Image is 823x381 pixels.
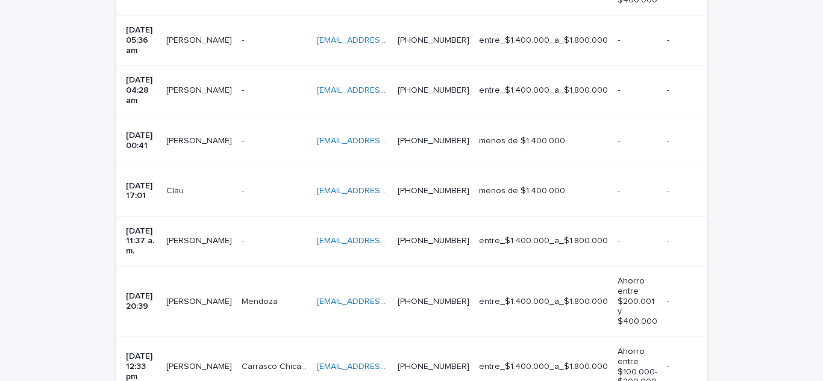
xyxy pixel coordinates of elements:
p: Elizabeth Salse Castro [166,83,234,96]
p: Sara Carrasco [166,359,234,372]
font: entre_$1.400.000_a_$1.800.000 [479,362,608,371]
font: [DATE] 00:41 [126,131,155,150]
font: Carrasco Chicahual [242,362,318,371]
a: [EMAIL_ADDRESS][DOMAIN_NAME] [317,187,453,195]
font: - [242,36,244,45]
font: [DATE] 11:37 a. m. [126,227,157,256]
font: - [242,86,244,94]
font: Mendoza [242,297,278,306]
a: [PHONE_NUMBER] [398,237,469,245]
font: - [618,86,620,94]
font: [DATE] 05:36 am [126,26,155,55]
font: menos de $1.400.000 [479,137,565,145]
font: [PERSON_NAME] [166,297,232,306]
font: - [242,187,244,195]
a: [EMAIL_ADDRESS][DOMAIN_NAME] [317,36,453,45]
font: Clau [166,187,184,195]
p: Ricardo Mauricio Castillo Castillo [166,134,234,146]
font: - [618,237,620,245]
a: [EMAIL_ADDRESS][DOMAIN_NAME] [317,362,453,371]
font: entre_$1.400.000_a_$1.800.000 [479,297,608,306]
font: [PERSON_NAME] [166,86,232,94]
p: Maka Hernández [166,33,234,46]
p: Carrasco Chicahual [242,359,310,372]
font: - [242,237,244,245]
font: [DATE] 20:39 [126,292,155,311]
font: [PERSON_NAME] [166,137,232,145]
font: [DATE] 17:01 [126,182,155,200]
font: - [667,237,669,245]
font: - [242,137,244,145]
font: [DATE] 12:33 pm [126,352,155,381]
a: [PHONE_NUMBER] [398,36,469,45]
p: Jacqueline Mendoza [166,294,234,307]
font: - [667,187,669,195]
font: - [667,362,669,371]
a: [EMAIL_ADDRESS][DOMAIN_NAME] [317,137,453,145]
a: [PHONE_NUMBER] [398,137,469,145]
a: [PHONE_NUMBER] [398,362,469,371]
font: entre_$1.400.000_a_$1.800.000 [479,86,608,94]
font: - [667,137,669,145]
font: entre_$1.400.000_a_$1.800.000 [479,237,608,245]
font: Ahorro entre $200.001 y $400.000 [618,277,657,326]
font: - [667,86,669,94]
font: [PERSON_NAME] [166,362,232,371]
font: [DATE] 04:28 am [126,76,155,105]
a: [PHONE_NUMBER] [398,187,469,195]
font: - [618,187,620,195]
font: - [667,36,669,45]
font: - [618,36,620,45]
font: - [618,137,620,145]
a: [PHONE_NUMBER] [398,297,469,306]
font: - [667,297,669,306]
font: menos de $1.400.000 [479,187,565,195]
font: [PERSON_NAME] [166,237,232,245]
font: entre_$1.400.000_a_$1.800.000 [479,36,608,45]
a: [PHONE_NUMBER] [398,86,469,94]
a: [EMAIL_ADDRESS][DOMAIN_NAME] [317,237,453,245]
a: [EMAIL_ADDRESS][DOMAIN_NAME] [317,297,453,306]
a: [EMAIL_ADDRESS][DOMAIN_NAME] [317,86,453,94]
font: [PERSON_NAME] [166,36,232,45]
